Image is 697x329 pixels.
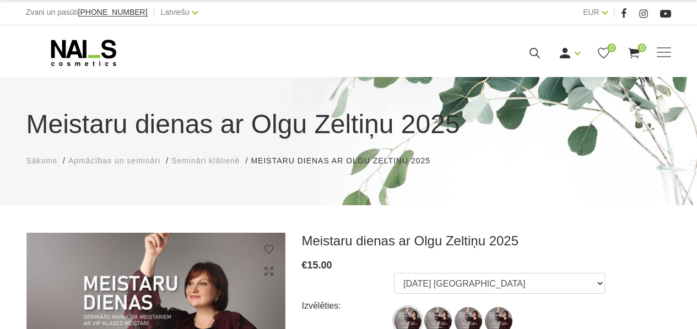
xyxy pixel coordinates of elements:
span: Sākums [26,156,58,165]
li: Meistaru dienas ar Olgu Zeltiņu 2025 [251,155,441,167]
h3: Meistaru dienas ar Olgu Zeltiņu 2025 [302,233,671,249]
a: Semināri klātienē [171,155,240,167]
div: Izvēlēties: [302,297,395,315]
span: 0 [637,43,646,52]
a: 0 [597,46,610,60]
span: Semināri klātienē [171,156,240,165]
a: [PHONE_NUMBER] [78,8,148,17]
a: Sākums [26,155,58,167]
span: 15.00 [307,260,332,271]
span: | [153,6,155,19]
a: EUR [583,6,599,19]
span: € [302,260,307,271]
span: Apmācības un semināri [68,156,160,165]
a: Latviešu [161,6,190,19]
span: | [613,6,615,19]
div: Zvani un pasūti [26,6,148,19]
span: 0 [607,43,616,52]
h1: Meistaru dienas ar Olgu Zeltiņu 2025 [26,105,671,144]
a: Apmācības un semināri [68,155,160,167]
a: 0 [627,46,641,60]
